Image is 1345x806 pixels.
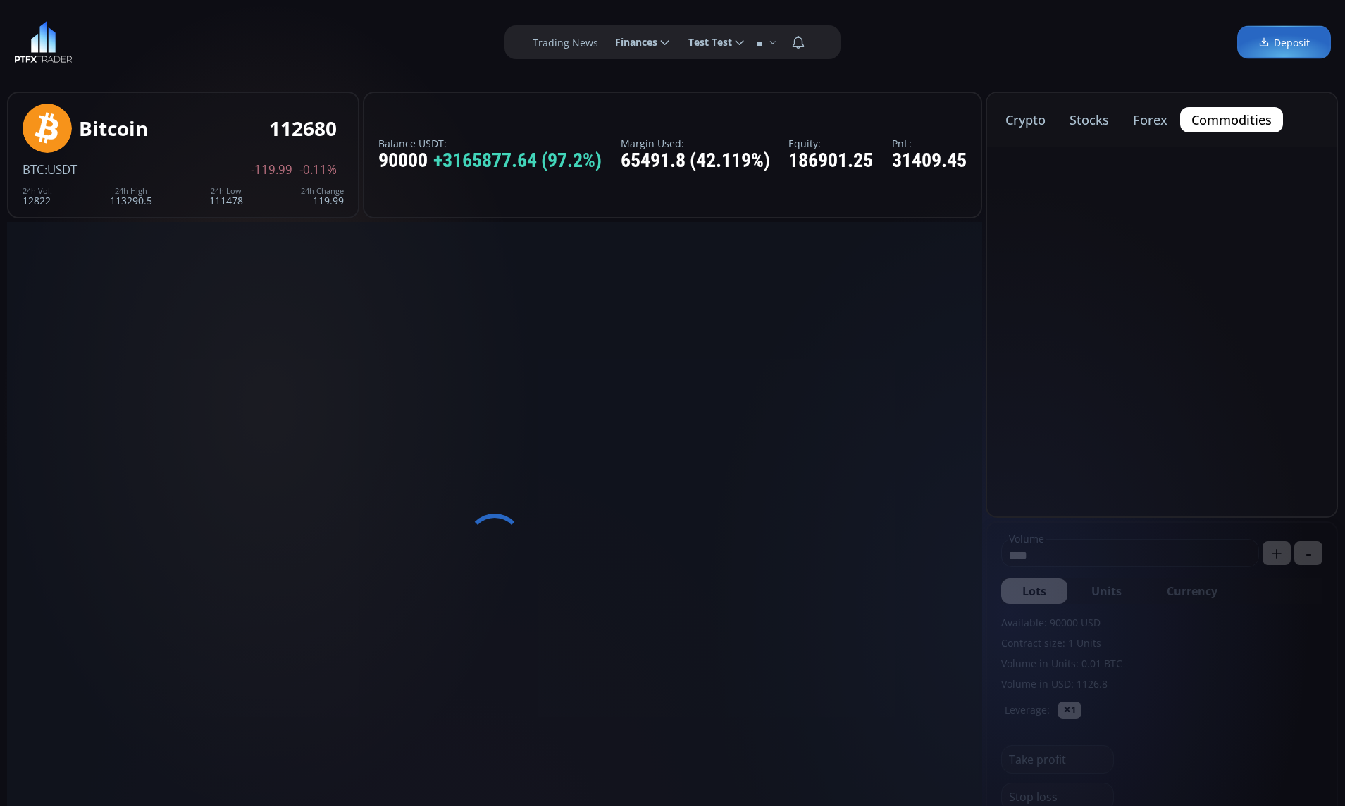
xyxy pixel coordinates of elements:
[269,118,337,139] div: 112680
[1237,26,1331,59] a: Deposit
[1122,107,1179,132] button: forex
[110,187,152,206] div: 113290.5
[209,187,243,195] div: 24h Low
[209,187,243,206] div: 111478
[621,150,770,172] div: 65491.8 (42.119%)
[79,118,148,139] div: Bitcoin
[14,21,73,63] img: LOGO
[1180,107,1283,132] button: commodities
[1258,35,1310,50] span: Deposit
[678,28,732,56] span: Test Test
[378,138,602,149] label: Balance USDT:
[251,163,292,176] span: -119.99
[788,138,873,149] label: Equity:
[23,161,44,178] span: BTC
[44,161,77,178] span: :USDT
[533,35,598,50] label: Trading News
[892,150,967,172] div: 31409.45
[1058,107,1120,132] button: stocks
[110,187,152,195] div: 24h High
[605,28,657,56] span: Finances
[788,150,873,172] div: 186901.25
[994,107,1057,132] button: crypto
[299,163,337,176] span: -0.11%
[621,138,770,149] label: Margin Used:
[23,187,52,206] div: 12822
[378,150,602,172] div: 90000
[23,187,52,195] div: 24h Vol.
[433,150,602,172] span: +3165877.64 (97.2%)
[892,138,967,149] label: PnL:
[301,187,344,206] div: -119.99
[301,187,344,195] div: 24h Change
